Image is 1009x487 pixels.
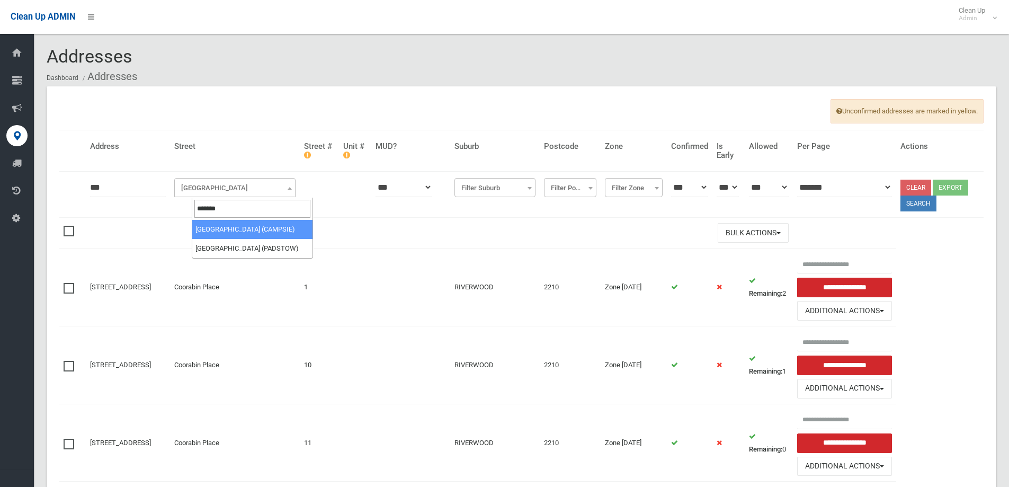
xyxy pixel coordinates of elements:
[300,326,339,404] td: 10
[90,142,166,151] h4: Address
[90,283,151,291] a: [STREET_ADDRESS]
[174,142,296,151] h4: Street
[540,404,601,482] td: 2210
[90,361,151,369] a: [STREET_ADDRESS]
[605,178,663,197] span: Filter Zone
[797,142,892,151] h4: Per Page
[717,142,741,160] h4: Is Early
[170,404,300,482] td: Coorabin Place
[177,181,293,196] span: Filter Street
[749,289,782,297] strong: Remaining:
[959,14,985,22] small: Admin
[749,142,788,151] h4: Allowed
[797,457,892,476] button: Additional Actions
[745,326,792,404] td: 1
[47,46,132,67] span: Addresses
[170,326,300,404] td: Coorabin Place
[90,439,151,447] a: [STREET_ADDRESS]
[300,249,339,326] td: 1
[544,178,596,197] span: Filter Postcode
[601,404,667,482] td: Zone [DATE]
[376,142,446,151] h4: MUD?
[601,326,667,404] td: Zone [DATE]
[192,220,312,239] li: [GEOGRAPHIC_DATA] (CAMPSIE)
[11,12,75,22] span: Clean Up ADMIN
[450,404,540,482] td: RIVERWOOD
[900,142,979,151] h4: Actions
[47,74,78,82] a: Dashboard
[174,178,296,197] span: Filter Street
[608,181,660,196] span: Filter Zone
[797,379,892,399] button: Additional Actions
[343,142,367,160] h4: Unit #
[933,180,968,196] button: Export
[953,6,996,22] span: Clean Up
[718,223,789,243] button: Bulk Actions
[457,181,533,196] span: Filter Suburb
[605,142,663,151] h4: Zone
[450,326,540,404] td: RIVERWOOD
[831,99,984,123] span: Unconfirmed addresses are marked in yellow.
[540,249,601,326] td: 2210
[745,249,792,326] td: 2
[540,326,601,404] td: 2210
[745,404,792,482] td: 0
[450,249,540,326] td: RIVERWOOD
[900,180,931,196] a: Clear
[544,142,596,151] h4: Postcode
[454,142,535,151] h4: Suburb
[749,445,782,453] strong: Remaining:
[547,181,594,196] span: Filter Postcode
[192,239,312,258] li: [GEOGRAPHIC_DATA] (PADSTOW)
[900,196,936,211] button: Search
[454,178,535,197] span: Filter Suburb
[797,301,892,321] button: Additional Actions
[300,404,339,482] td: 11
[170,249,300,326] td: Coorabin Place
[671,142,708,151] h4: Confirmed
[80,67,137,86] li: Addresses
[601,249,667,326] td: Zone [DATE]
[304,142,335,160] h4: Street #
[749,367,782,375] strong: Remaining:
